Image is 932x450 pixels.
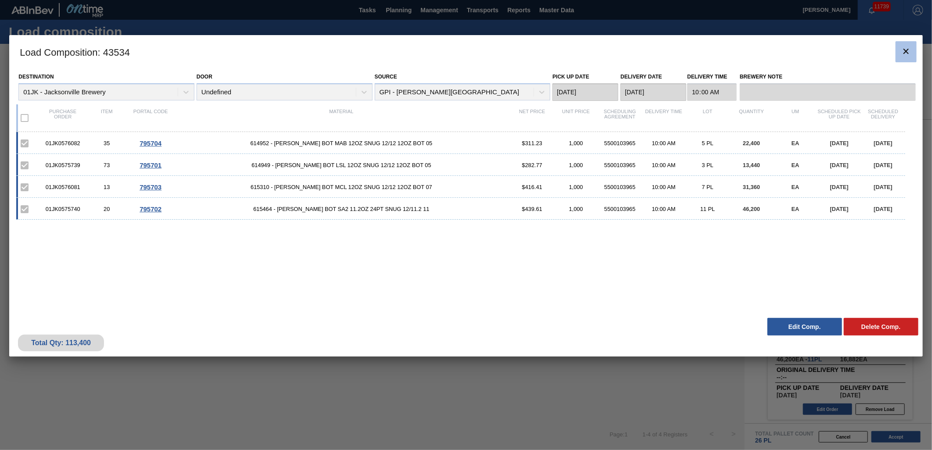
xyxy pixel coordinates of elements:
[817,109,861,127] div: Scheduled Pick up Date
[598,140,642,146] div: 5500103965
[686,140,730,146] div: 5 PL
[830,140,849,146] span: [DATE]
[598,109,642,127] div: Scheduling Agreement
[620,83,686,101] input: mm/dd/yyyy
[140,139,161,147] span: 795704
[510,109,554,127] div: Net Price
[686,206,730,212] div: 11 PL
[510,206,554,212] div: $439.61
[743,162,760,168] span: 13,440
[554,140,598,146] div: 1,000
[172,109,510,127] div: Material
[620,74,662,80] label: Delivery Date
[129,109,172,127] div: Portal code
[172,140,510,146] span: 614952 - CARR BOT MAB 12OZ SNUG 12/12 12OZ BOT 05
[740,71,916,83] label: Brewery Note
[554,206,598,212] div: 1,000
[686,184,730,190] div: 7 PL
[874,206,893,212] span: [DATE]
[129,205,172,213] div: Go to Order
[730,109,774,127] div: Quantity
[743,140,760,146] span: 22,400
[9,35,923,68] h3: Load Composition : 43534
[874,184,893,190] span: [DATE]
[25,339,97,347] div: Total Qty: 113,400
[792,184,799,190] span: EA
[85,184,129,190] div: 13
[686,109,730,127] div: Lot
[85,206,129,212] div: 20
[140,183,161,191] span: 795703
[85,109,129,127] div: Item
[129,161,172,169] div: Go to Order
[874,162,893,168] span: [DATE]
[41,140,85,146] div: 01JK0576082
[743,206,760,212] span: 46,200
[41,184,85,190] div: 01JK0576081
[792,206,799,212] span: EA
[743,184,760,190] span: 31,360
[792,162,799,168] span: EA
[197,74,212,80] label: Door
[642,206,686,212] div: 10:00 AM
[510,140,554,146] div: $311.23
[554,109,598,127] div: Unit Price
[554,184,598,190] div: 1,000
[172,184,510,190] span: 615310 - CARR BOT MCL 12OZ SNUG 12/12 12OZ BOT 07
[686,162,730,168] div: 3 PL
[792,140,799,146] span: EA
[18,74,54,80] label: Destination
[41,162,85,168] div: 01JK0575739
[129,139,172,147] div: Go to Order
[687,71,737,83] label: Delivery Time
[844,318,918,336] button: Delete Comp.
[129,183,172,191] div: Go to Order
[642,162,686,168] div: 10:00 AM
[874,140,893,146] span: [DATE]
[172,162,510,168] span: 614949 - CARR BOT LSL 12OZ SNUG 12/12 12OZ BOT 05
[830,206,849,212] span: [DATE]
[774,109,817,127] div: UM
[598,184,642,190] div: 5500103965
[140,205,161,213] span: 795702
[552,83,618,101] input: mm/dd/yyyy
[598,162,642,168] div: 5500103965
[172,206,510,212] span: 615464 - CARR BOT SA2 11.2OZ 24PT SNUG 12/11.2 11
[375,74,397,80] label: Source
[642,140,686,146] div: 10:00 AM
[552,74,589,80] label: Pick up Date
[830,162,849,168] span: [DATE]
[642,109,686,127] div: Delivery Time
[767,318,842,336] button: Edit Comp.
[510,162,554,168] div: $282.77
[85,162,129,168] div: 73
[85,140,129,146] div: 35
[140,161,161,169] span: 795701
[510,184,554,190] div: $416.41
[861,109,905,127] div: Scheduled Delivery
[41,109,85,127] div: Purchase order
[642,184,686,190] div: 10:00 AM
[41,206,85,212] div: 01JK0575740
[830,184,849,190] span: [DATE]
[598,206,642,212] div: 5500103965
[554,162,598,168] div: 1,000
